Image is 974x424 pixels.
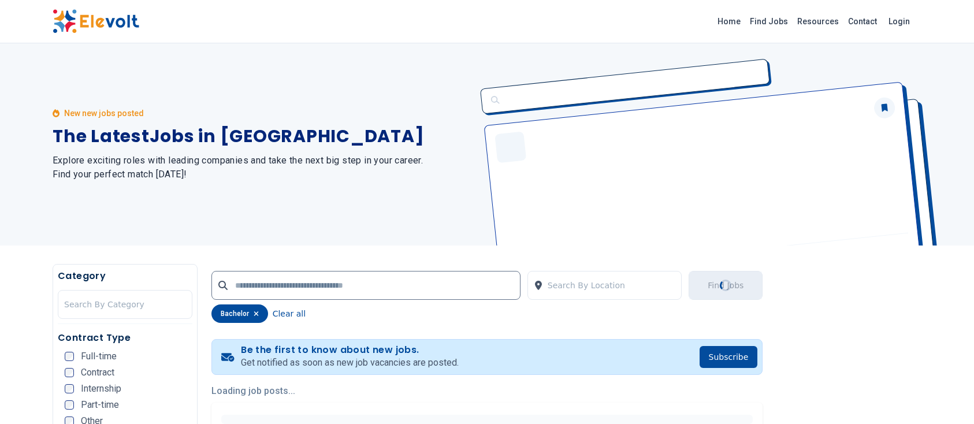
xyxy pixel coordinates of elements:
h4: Be the first to know about new jobs. [241,344,459,356]
input: Contract [65,368,74,377]
p: New new jobs posted [64,107,144,119]
p: Get notified as soon as new job vacancies are posted. [241,356,459,370]
img: Elevolt [53,9,139,34]
a: Find Jobs [745,12,793,31]
h1: The Latest Jobs in [GEOGRAPHIC_DATA] [53,126,473,147]
span: Contract [81,368,114,377]
h5: Category [58,269,192,283]
input: Internship [65,384,74,393]
span: Full-time [81,352,117,361]
button: Find JobsLoading... [689,271,763,300]
span: Internship [81,384,121,393]
div: bachelor [211,304,268,323]
a: Home [713,12,745,31]
a: Login [882,10,917,33]
a: Resources [793,12,843,31]
h2: Explore exciting roles with leading companies and take the next big step in your career. Find you... [53,154,473,181]
input: Part-time [65,400,74,410]
p: Loading job posts... [211,384,763,398]
button: Clear all [273,304,306,323]
button: Subscribe [700,346,758,368]
div: Loading... [720,280,732,292]
h5: Contract Type [58,331,192,345]
span: Part-time [81,400,119,410]
input: Full-time [65,352,74,361]
a: Contact [843,12,882,31]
